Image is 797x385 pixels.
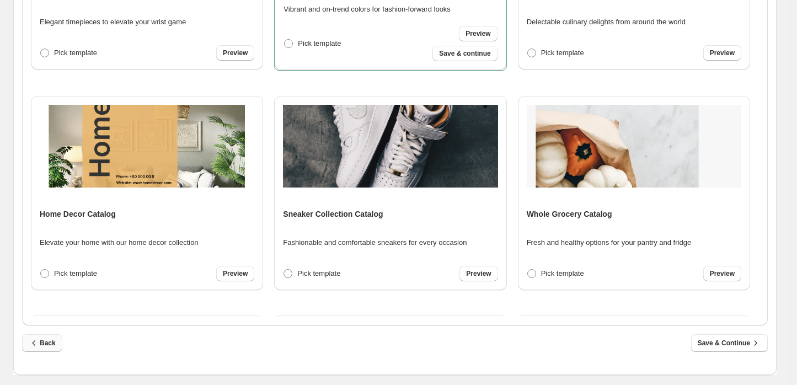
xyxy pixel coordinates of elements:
[527,17,686,28] p: Delectable culinary delights from around the world
[283,237,467,248] p: Fashionable and comfortable sneakers for every occasion
[439,49,490,58] span: Save & continue
[459,26,497,41] a: Preview
[216,45,254,61] a: Preview
[466,269,491,278] span: Preview
[54,49,97,57] span: Pick template
[703,45,741,61] a: Preview
[54,269,97,277] span: Pick template
[691,334,768,352] button: Save & Continue
[223,49,248,57] span: Preview
[527,208,612,220] h4: Whole Grocery Catalog
[297,269,340,277] span: Pick template
[223,269,248,278] span: Preview
[710,269,735,278] span: Preview
[40,237,199,248] p: Elevate your home with our home decor collection
[466,29,490,38] span: Preview
[698,338,761,349] span: Save & Continue
[541,49,584,57] span: Pick template
[40,208,116,220] h4: Home Decor Catalog
[284,4,451,15] p: Vibrant and on-trend colors for fashion-forward looks
[283,208,383,220] h4: Sneaker Collection Catalog
[29,338,56,349] span: Back
[541,269,584,277] span: Pick template
[22,334,62,352] button: Back
[703,266,741,281] a: Preview
[527,237,691,248] p: Fresh and healthy options for your pantry and fridge
[216,266,254,281] a: Preview
[432,46,497,61] button: Save & continue
[298,39,341,47] span: Pick template
[40,17,186,28] p: Elegant timepieces to elevate your wrist game
[710,49,735,57] span: Preview
[459,266,498,281] a: Preview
